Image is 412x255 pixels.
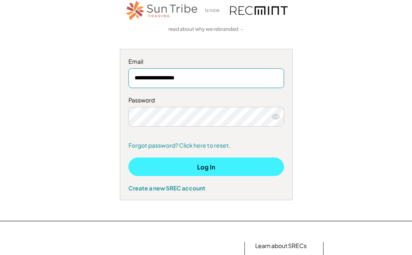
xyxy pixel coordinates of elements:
div: Password [128,96,284,104]
a: Learn about SRECs [255,242,307,250]
a: Forgot password? Click here to reset. [128,141,284,150]
a: read about why we rebranded → [168,26,244,33]
div: Create a new SREC account [128,184,284,192]
div: is now [203,7,226,14]
div: Email [128,58,284,66]
img: recmint-logotype%403x.png [230,6,288,15]
button: Log In [128,158,284,176]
